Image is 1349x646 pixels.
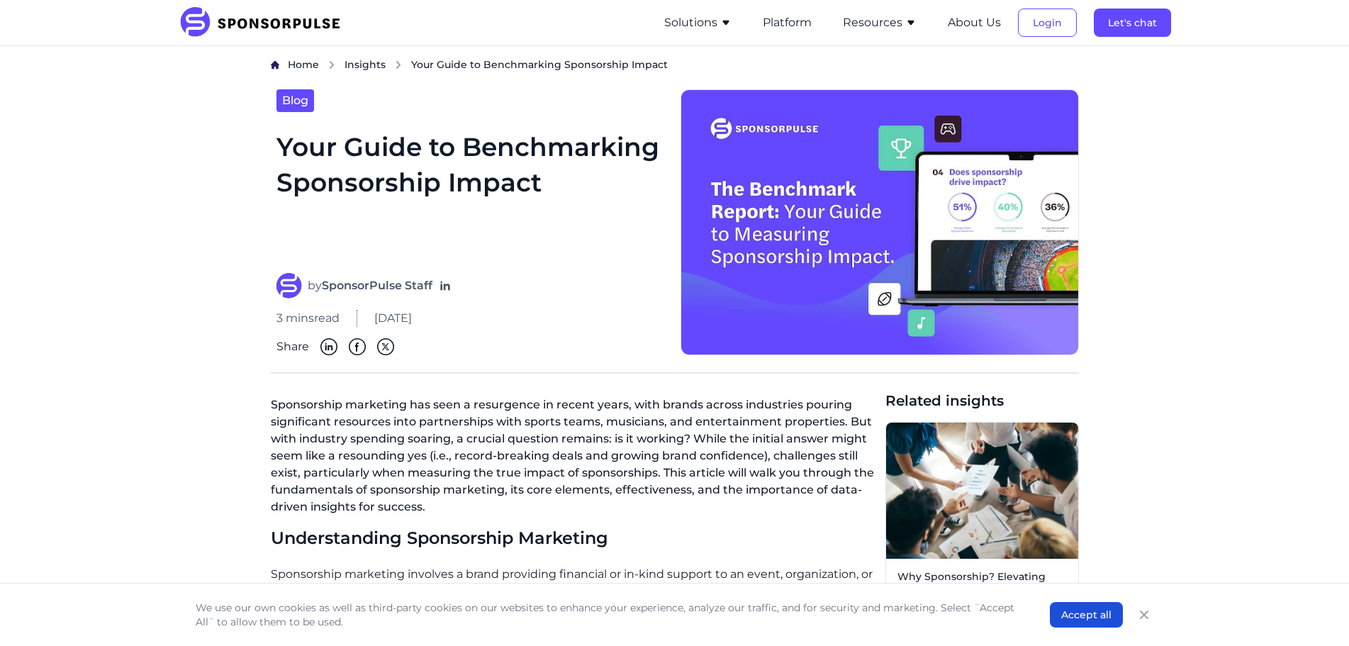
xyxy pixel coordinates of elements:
[394,60,403,69] img: chevron right
[1134,605,1154,625] button: Close
[276,89,314,112] a: Blog
[438,279,452,293] a: Follow on LinkedIn
[308,277,432,294] span: by
[1050,602,1123,628] button: Accept all
[196,601,1021,629] p: We use our own cookies as well as third-party cookies on our websites to enhance your experience,...
[885,422,1079,643] a: Why Sponsorship? Elevating Brand Strategy Through Shared PassionRead more
[276,310,340,327] span: 3 mins read
[271,391,874,527] p: Sponsorship marketing has seen a resurgence in recent years, with brands across industries pourin...
[276,338,309,355] span: Share
[288,58,319,71] span: Home
[374,310,412,327] span: [DATE]
[1094,16,1171,29] a: Let's chat
[349,338,366,355] img: Facebook
[886,423,1078,559] img: Photo by Getty Images courtesy of Unsplash
[885,391,1079,411] span: Related insights
[664,14,732,31] button: Solutions
[276,129,664,257] h1: Your Guide to Benchmarking Sponsorship Impact
[948,16,1001,29] a: About Us
[276,273,302,299] img: SponsorPulse Staff
[411,57,668,72] span: Your Guide to Benchmarking Sponsorship Impact
[948,14,1001,31] button: About Us
[322,279,432,292] strong: SponsorPulse Staff
[179,7,351,38] img: SponsorPulse
[377,338,394,355] img: Twitter
[1018,16,1077,29] a: Login
[843,14,917,31] button: Resources
[1094,9,1171,37] button: Let's chat
[681,89,1079,356] img: SponsorPulse's Sponsorship Benchmark Report
[345,58,386,71] span: Insights
[288,57,319,72] a: Home
[763,14,812,31] button: Platform
[320,338,337,355] img: Linkedin
[328,60,336,69] img: chevron right
[1018,9,1077,37] button: Login
[271,527,874,549] h3: Understanding Sponsorship Marketing
[345,57,386,72] a: Insights
[271,566,874,600] p: Sponsorship marketing involves a brand providing financial or in-kind support to an event, organi...
[897,570,1067,612] span: Why Sponsorship? Elevating Brand Strategy Through Shared Passion
[763,16,812,29] a: Platform
[271,60,279,69] img: Home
